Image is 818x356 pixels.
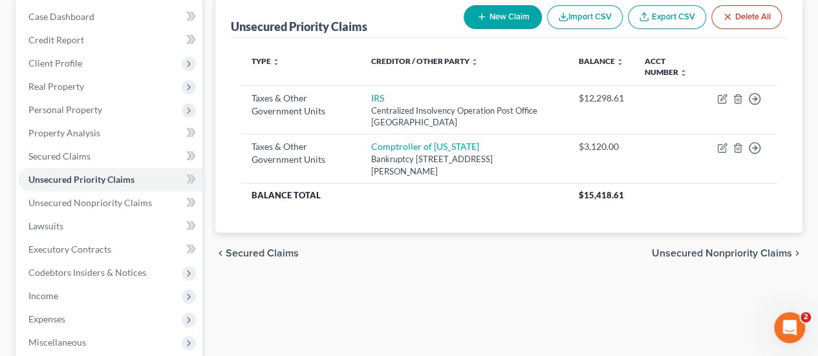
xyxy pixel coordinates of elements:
span: Lawsuits [28,220,63,231]
i: chevron_right [792,248,802,258]
span: Case Dashboard [28,11,94,22]
a: Creditor / Other Party unfold_more [371,56,479,66]
span: Income [28,290,58,301]
button: chevron_left Secured Claims [215,248,299,258]
span: Executory Contracts [28,244,111,255]
a: Executory Contracts [18,238,202,261]
i: unfold_more [616,58,623,66]
span: Credit Report [28,34,84,45]
div: Taxes & Other Government Units [252,140,350,166]
a: Case Dashboard [18,5,202,28]
div: $12,298.61 [578,92,623,105]
a: Acct Number unfold_more [644,56,687,77]
span: 2 [801,312,811,322]
a: Export CSV [628,5,706,29]
i: chevron_left [215,248,226,258]
div: Centralized Insolvency Operation Post Office [GEOGRAPHIC_DATA] [371,105,557,129]
span: Unsecured Nonpriority Claims [28,197,152,208]
a: Lawsuits [18,215,202,238]
a: Property Analysis [18,121,202,145]
span: Secured Claims [226,248,299,258]
span: Client Profile [28,58,82,68]
button: Unsecured Nonpriority Claims chevron_right [652,248,802,258]
span: Miscellaneous [28,337,86,348]
a: Balance unfold_more [578,56,623,66]
a: Secured Claims [18,145,202,168]
button: Delete All [711,5,782,29]
span: Codebtors Insiders & Notices [28,267,146,278]
div: Unsecured Priority Claims [231,19,367,34]
span: Unsecured Nonpriority Claims [652,248,792,258]
div: Taxes & Other Government Units [252,92,350,118]
span: Property Analysis [28,127,100,138]
a: IRS [371,92,384,103]
a: Comptroller of [US_STATE] [371,141,479,152]
a: Type unfold_more [252,56,280,66]
iframe: Intercom live chat [774,312,805,343]
button: Import CSV [547,5,623,29]
span: Personal Property [28,104,102,115]
a: Credit Report [18,28,202,52]
th: Balance Total [241,183,568,206]
span: Unsecured Priority Claims [28,174,135,185]
div: $3,120.00 [578,140,623,153]
button: New Claim [464,5,542,29]
a: Unsecured Nonpriority Claims [18,191,202,215]
span: Real Property [28,81,84,92]
i: unfold_more [471,58,479,66]
div: Bankruptcy [STREET_ADDRESS][PERSON_NAME] [371,153,557,177]
i: unfold_more [679,69,687,77]
span: Expenses [28,313,65,324]
span: Secured Claims [28,151,91,162]
span: $15,418.61 [578,190,623,200]
a: Unsecured Priority Claims [18,168,202,191]
i: unfold_more [272,58,280,66]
